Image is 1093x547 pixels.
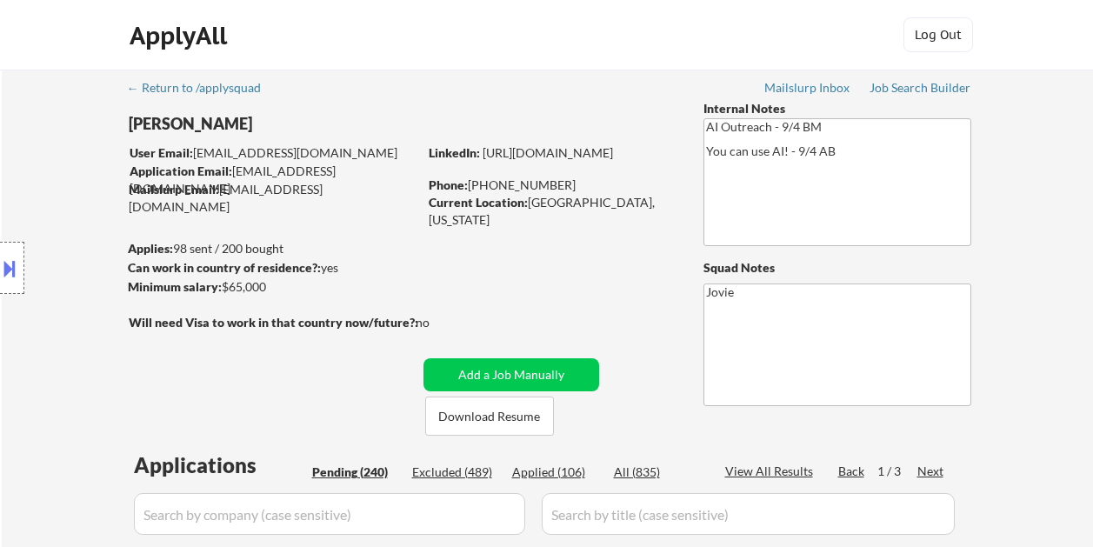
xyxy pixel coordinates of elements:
[423,358,599,391] button: Add a Job Manually
[429,145,480,160] strong: LinkedIn:
[483,145,613,160] a: [URL][DOMAIN_NAME]
[542,493,955,535] input: Search by title (case sensitive)
[312,464,399,481] div: Pending (240)
[764,82,851,94] div: Mailslurp Inbox
[870,82,971,94] div: Job Search Builder
[703,100,971,117] div: Internal Notes
[412,464,499,481] div: Excluded (489)
[877,463,917,480] div: 1 / 3
[134,493,525,535] input: Search by company (case sensitive)
[512,464,599,481] div: Applied (106)
[764,81,851,98] a: Mailslurp Inbox
[416,314,465,331] div: no
[917,463,945,480] div: Next
[903,17,973,52] button: Log Out
[429,177,468,192] strong: Phone:
[425,397,554,436] button: Download Resume
[130,21,232,50] div: ApplyAll
[838,463,866,480] div: Back
[703,259,971,277] div: Squad Notes
[127,81,277,98] a: ← Return to /applysquad
[134,455,306,476] div: Applications
[429,177,675,194] div: [PHONE_NUMBER]
[870,81,971,98] a: Job Search Builder
[429,194,675,228] div: [GEOGRAPHIC_DATA], [US_STATE]
[127,82,277,94] div: ← Return to /applysquad
[614,464,701,481] div: All (835)
[429,195,528,210] strong: Current Location:
[725,463,818,480] div: View All Results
